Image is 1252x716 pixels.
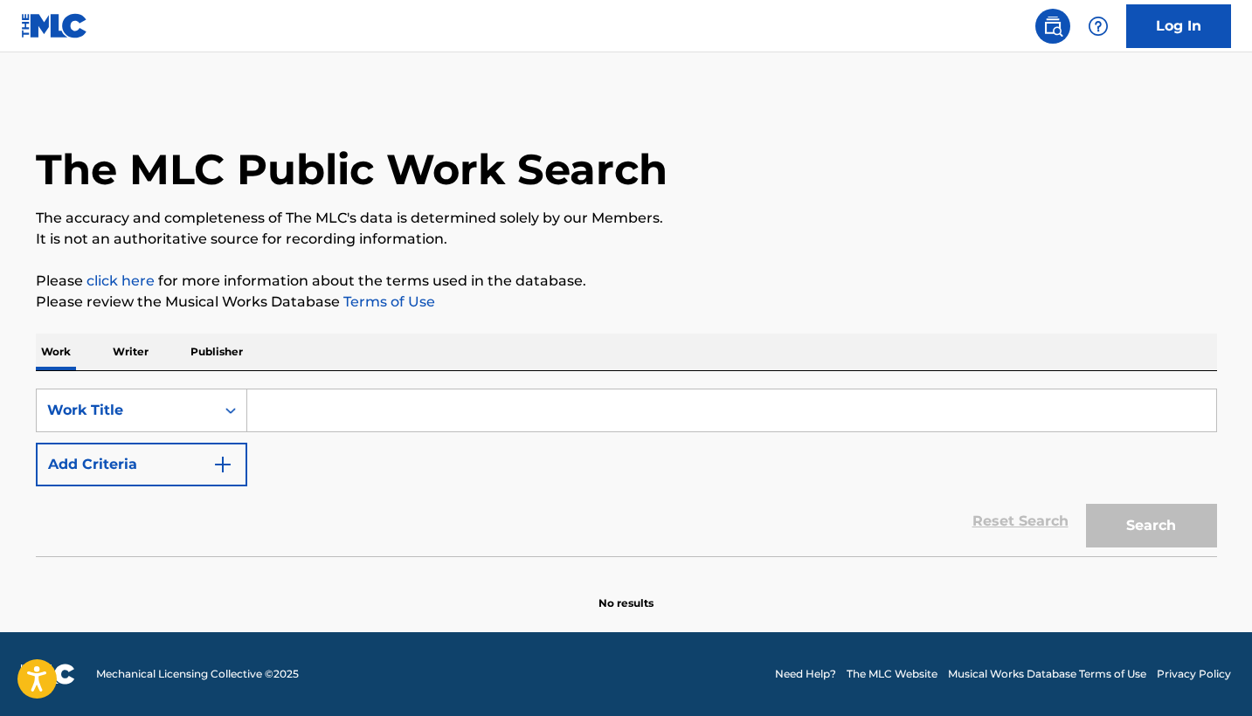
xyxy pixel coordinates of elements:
p: Writer [107,334,154,370]
img: logo [21,664,75,685]
img: MLC Logo [21,13,88,38]
a: Musical Works Database Terms of Use [948,666,1146,682]
button: Add Criteria [36,443,247,486]
img: search [1042,16,1063,37]
a: Terms of Use [340,293,435,310]
a: click here [86,272,155,289]
span: Mechanical Licensing Collective © 2025 [96,666,299,682]
div: Help [1081,9,1116,44]
div: Work Title [47,400,204,421]
p: Please review the Musical Works Database [36,292,1217,313]
p: Work [36,334,76,370]
form: Search Form [36,389,1217,556]
img: help [1088,16,1109,37]
a: Privacy Policy [1157,666,1231,682]
p: No results [598,575,654,611]
img: 9d2ae6d4665cec9f34b9.svg [212,454,233,475]
a: The MLC Website [847,666,937,682]
a: Log In [1126,4,1231,48]
p: Please for more information about the terms used in the database. [36,271,1217,292]
a: Need Help? [775,666,836,682]
h1: The MLC Public Work Search [36,143,668,196]
p: The accuracy and completeness of The MLC's data is determined solely by our Members. [36,208,1217,229]
p: Publisher [185,334,248,370]
p: It is not an authoritative source for recording information. [36,229,1217,250]
a: Public Search [1035,9,1070,44]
